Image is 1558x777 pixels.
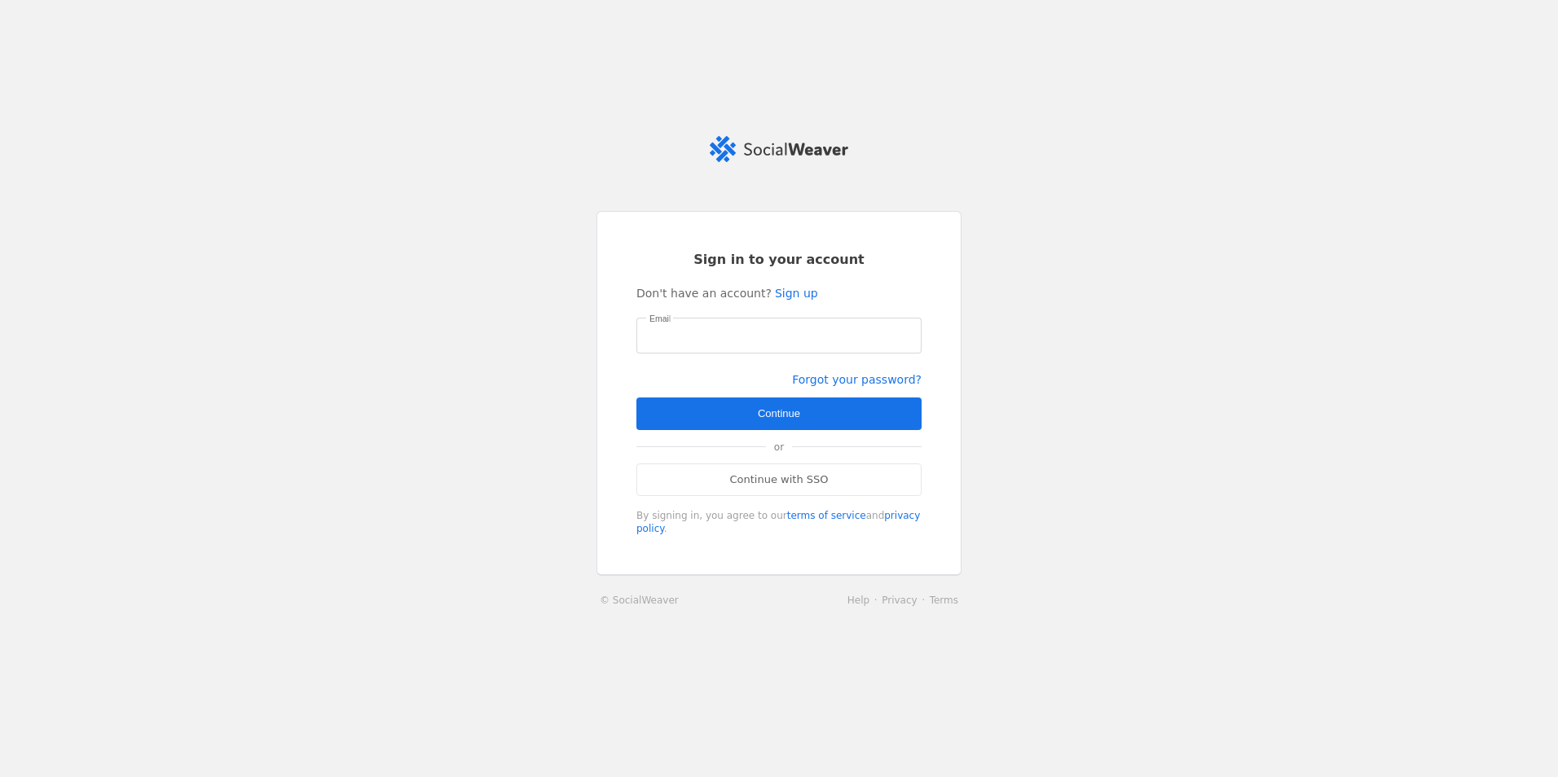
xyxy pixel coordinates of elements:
[649,326,909,345] input: Email
[766,431,792,463] span: or
[930,595,958,606] a: Terms
[882,595,917,606] a: Privacy
[847,595,869,606] a: Help
[787,510,866,521] a: terms of service
[636,285,772,301] span: Don't have an account?
[636,509,922,535] div: By signing in, you agree to our and .
[775,285,818,301] a: Sign up
[869,592,882,608] li: ·
[693,251,865,269] span: Sign in to your account
[636,463,922,496] a: Continue with SSO
[918,592,930,608] li: ·
[649,311,671,326] mat-label: Email
[636,397,922,430] button: Continue
[636,510,920,534] a: privacy policy
[758,406,800,422] span: Continue
[600,592,679,608] a: © SocialWeaver
[792,373,922,386] a: Forgot your password?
